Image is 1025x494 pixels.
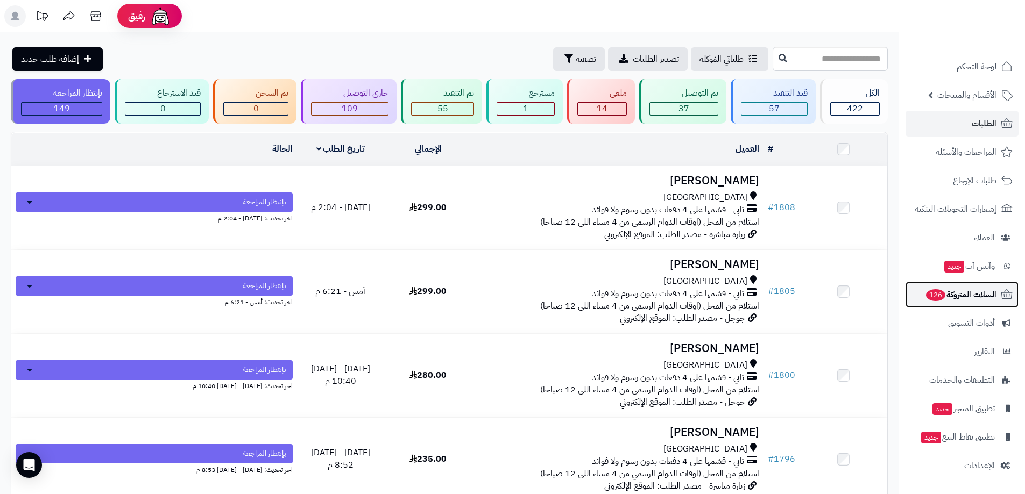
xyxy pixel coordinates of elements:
[974,344,995,359] span: التقارير
[944,261,964,273] span: جديد
[16,463,293,475] div: اخر تحديث: [DATE] - [DATE] 8:53 م
[663,443,747,455] span: [GEOGRAPHIC_DATA]
[412,103,473,115] div: 55
[29,5,55,30] a: تحديثات المنصة
[223,87,288,99] div: تم الشحن
[16,212,293,223] div: اخر تحديث: [DATE] - 2:04 م
[768,285,774,298] span: #
[476,259,759,271] h3: [PERSON_NAME]
[650,103,718,115] div: 37
[678,102,689,115] span: 37
[497,103,554,115] div: 1
[964,458,995,473] span: الإعدادات
[953,173,996,188] span: طلبات الإرجاع
[906,253,1019,279] a: وآتس آبجديد
[663,191,747,204] span: [GEOGRAPHIC_DATA]
[211,79,299,124] a: تم الشحن 0
[974,230,995,245] span: العملاء
[312,103,388,115] div: 109
[224,103,288,115] div: 0
[906,282,1019,307] a: السلات المتروكة126
[921,432,941,443] span: جديد
[769,102,780,115] span: 57
[818,79,890,124] a: الكل422
[409,285,447,298] span: 299.00
[906,310,1019,336] a: أدوات التسويق
[253,102,259,115] span: 0
[620,312,745,325] span: جوجل - مصدر الطلب: الموقع الإلكتروني
[906,424,1019,450] a: تطبيق نقاط البيعجديد
[768,369,795,382] a: #1800
[936,145,996,160] span: المراجعات والأسئلة
[937,88,996,103] span: الأقسام والمنتجات
[125,87,201,99] div: قيد الاسترجاع
[409,201,447,214] span: 299.00
[957,59,996,74] span: لوحة التحكم
[411,87,474,99] div: تم التنفيذ
[768,201,774,214] span: #
[604,228,745,241] span: زيارة مباشرة - مصدر الطلب: الموقع الإلكتروني
[597,102,607,115] span: 14
[592,455,744,468] span: تابي - قسّمها على 4 دفعات بدون رسوم ولا فوائد
[160,102,166,115] span: 0
[768,285,795,298] a: #1805
[484,79,565,124] a: مسترجع 1
[540,299,759,312] span: استلام من المحل (اوقات الدوام الرسمي من 4 مساء اللى 12 صباحا)
[311,87,388,99] div: جاري التوصيل
[476,342,759,355] h3: [PERSON_NAME]
[592,288,744,300] span: تابي - قسّمها على 4 دفعات بدون رسوم ولا فوائد
[663,359,747,371] span: [GEOGRAPHIC_DATA]
[948,316,995,331] span: أدوات التسويق
[272,142,293,155] a: الحالة
[311,362,370,388] span: [DATE] - [DATE] 10:40 م
[540,383,759,396] span: استلام من المحل (اوقات الدوام الرسمي من 4 مساء اللى 12 صباحا)
[311,201,370,214] span: [DATE] - 2:04 م
[906,453,1019,478] a: الإعدادات
[565,79,637,124] a: ملغي 14
[311,446,370,471] span: [DATE] - [DATE] 8:52 م
[952,29,1015,52] img: logo-2.png
[699,53,744,66] span: طلباتي المُوكلة
[576,53,596,66] span: تصفية
[906,367,1019,393] a: التطبيقات والخدمات
[409,453,447,466] span: 235.00
[437,102,448,115] span: 55
[729,79,818,124] a: قيد التنفيذ 57
[476,175,759,187] h3: [PERSON_NAME]
[649,87,718,99] div: تم التوصيل
[16,296,293,307] div: اخر تحديث: أمس - 6:21 م
[16,380,293,391] div: اخر تحديث: [DATE] - [DATE] 10:40 م
[578,103,626,115] div: 14
[830,87,880,99] div: الكل
[243,448,286,459] span: بإنتظار المراجعة
[768,201,795,214] a: #1808
[847,102,863,115] span: 422
[150,5,171,27] img: ai-face.png
[409,369,447,382] span: 280.00
[9,79,112,124] a: بإنتظار المراجعة 149
[523,102,528,115] span: 1
[663,275,747,288] span: [GEOGRAPHIC_DATA]
[906,54,1019,80] a: لوحة التحكم
[128,10,145,23] span: رفيق
[768,453,774,466] span: #
[906,168,1019,194] a: طلبات الإرجاع
[415,142,442,155] a: الإجمالي
[476,426,759,439] h3: [PERSON_NAME]
[768,369,774,382] span: #
[943,259,995,274] span: وآتس آب
[497,87,555,99] div: مسترجع
[929,373,995,388] span: التطبيقات والخدمات
[540,216,759,228] span: استلام من المحل (اوقات الدوام الرسمي من 4 مساء اللى 12 صباحا)
[620,396,745,409] span: جوجل - مصدر الطلب: الموقع الإلكتروني
[22,103,102,115] div: 149
[604,479,745,492] span: زيارة مباشرة - مصدر الطلب: الموقع الإلكتروني
[125,103,200,115] div: 0
[243,197,286,207] span: بإنتظار المراجعة
[553,47,605,71] button: تصفية
[741,103,807,115] div: 57
[920,429,995,445] span: تطبيق نقاط البيع
[741,87,808,99] div: قيد التنفيذ
[12,47,103,71] a: إضافة طلب جديد
[906,139,1019,165] a: المراجعات والأسئلة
